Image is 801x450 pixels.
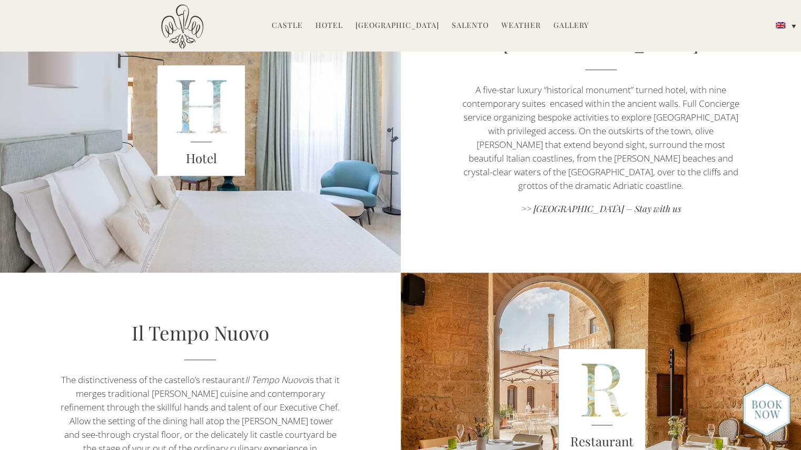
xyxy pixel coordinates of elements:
[272,20,303,32] a: Castle
[245,374,308,386] i: Il Tempo Nuovo
[553,20,589,32] a: Gallery
[501,20,541,32] a: Weather
[157,149,245,168] h3: Hotel
[461,83,741,193] p: A five-star luxury “historical monument” turned hotel, with nine contemporary suites encased with...
[743,382,790,437] img: new-booknow.png
[161,4,203,49] img: Castello di Ugento
[315,20,343,32] a: Hotel
[452,20,489,32] a: Salento
[132,319,269,345] a: Il Tempo Nuovo
[355,20,439,32] a: [GEOGRAPHIC_DATA]
[776,22,785,28] img: English
[461,203,741,217] a: >> [GEOGRAPHIC_DATA] – Stay with us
